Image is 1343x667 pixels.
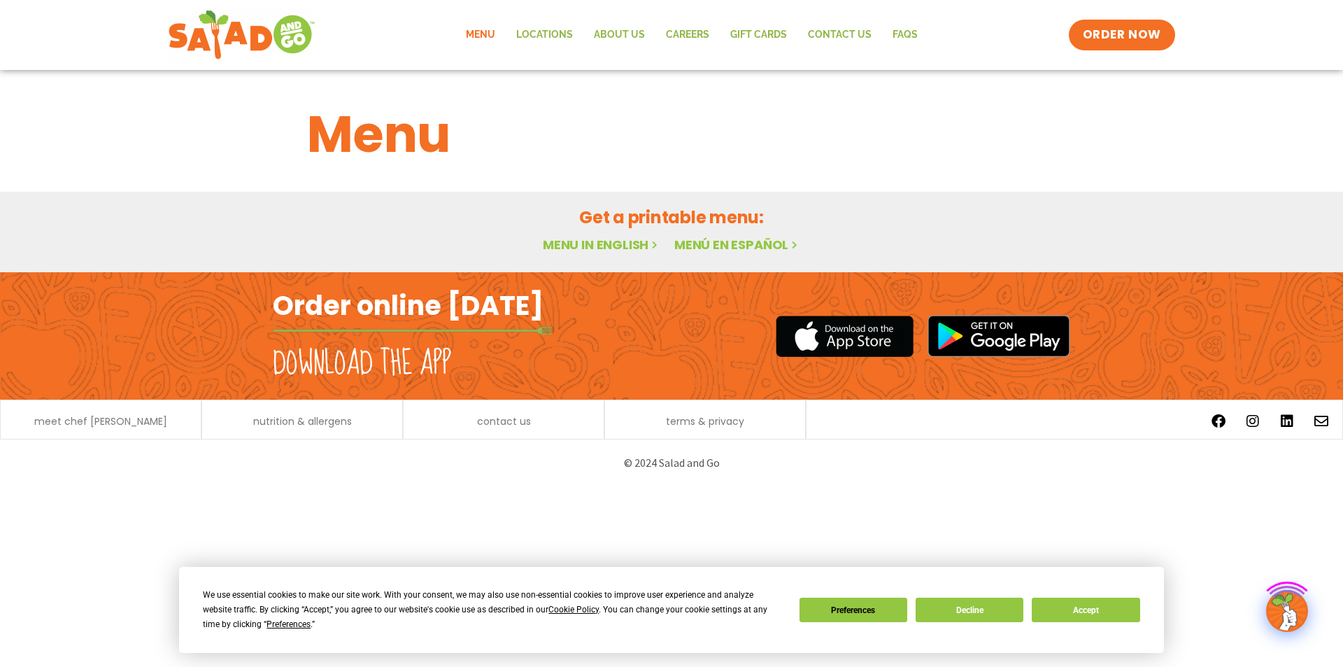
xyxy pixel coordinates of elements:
[267,619,311,629] span: Preferences
[203,588,782,632] div: We use essential cookies to make our site work. With your consent, we may also use non-essential ...
[273,288,543,323] h2: Order online [DATE]
[168,7,315,63] img: new-SAG-logo-768×292
[916,598,1023,622] button: Decline
[506,19,583,51] a: Locations
[307,97,1036,172] h1: Menu
[273,327,553,335] img: fork
[1069,20,1175,50] a: ORDER NOW
[928,315,1070,357] img: google_play
[1083,27,1161,43] span: ORDER NOW
[548,605,599,615] span: Cookie Policy
[253,416,352,426] a: nutrition & allergens
[273,344,451,384] h2: Download the app
[720,19,797,51] a: GIFT CARDS
[666,416,744,426] a: terms & privacy
[800,598,907,622] button: Preferences
[477,416,531,426] a: contact us
[543,236,660,253] a: Menu in English
[882,19,928,51] a: FAQs
[797,19,882,51] a: Contact Us
[1032,598,1139,622] button: Accept
[280,454,1063,472] p: © 2024 Salad and Go
[674,236,800,253] a: Menú en español
[455,19,506,51] a: Menu
[776,314,914,359] img: appstore
[583,19,655,51] a: About Us
[455,19,928,51] nav: Menu
[307,205,1036,230] h2: Get a printable menu:
[34,416,167,426] a: meet chef [PERSON_NAME]
[655,19,720,51] a: Careers
[179,567,1164,653] div: Cookie Consent Prompt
